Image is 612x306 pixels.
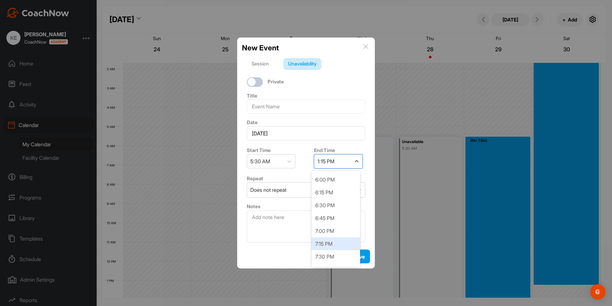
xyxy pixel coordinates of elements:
[247,147,271,153] label: Start Time
[247,126,365,140] input: Select Date
[247,99,365,114] input: Event Name
[318,157,334,165] div: 1:15 PM
[314,147,335,153] label: End Time
[247,58,274,70] div: Session
[247,203,261,209] label: Notes
[311,212,360,225] div: 6:45 PM
[590,284,606,300] div: Open Intercom Messenger
[242,42,279,53] h2: New Event
[311,237,360,250] div: 7:15 PM
[311,263,360,276] div: 7:45 PM
[311,186,360,199] div: 6:15 PM
[247,175,263,182] label: Repeat
[311,173,360,186] div: 6:00 PM
[311,225,360,237] div: 7:00 PM
[283,58,321,70] div: Unavailability
[250,186,286,194] div: Does not repeat
[311,199,360,212] div: 6:30 PM
[268,78,284,86] label: Private
[247,93,257,99] label: Title
[311,250,360,263] div: 7:30 PM
[250,157,270,165] div: 5:30 AM
[247,119,258,125] label: Date
[363,44,368,49] img: info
